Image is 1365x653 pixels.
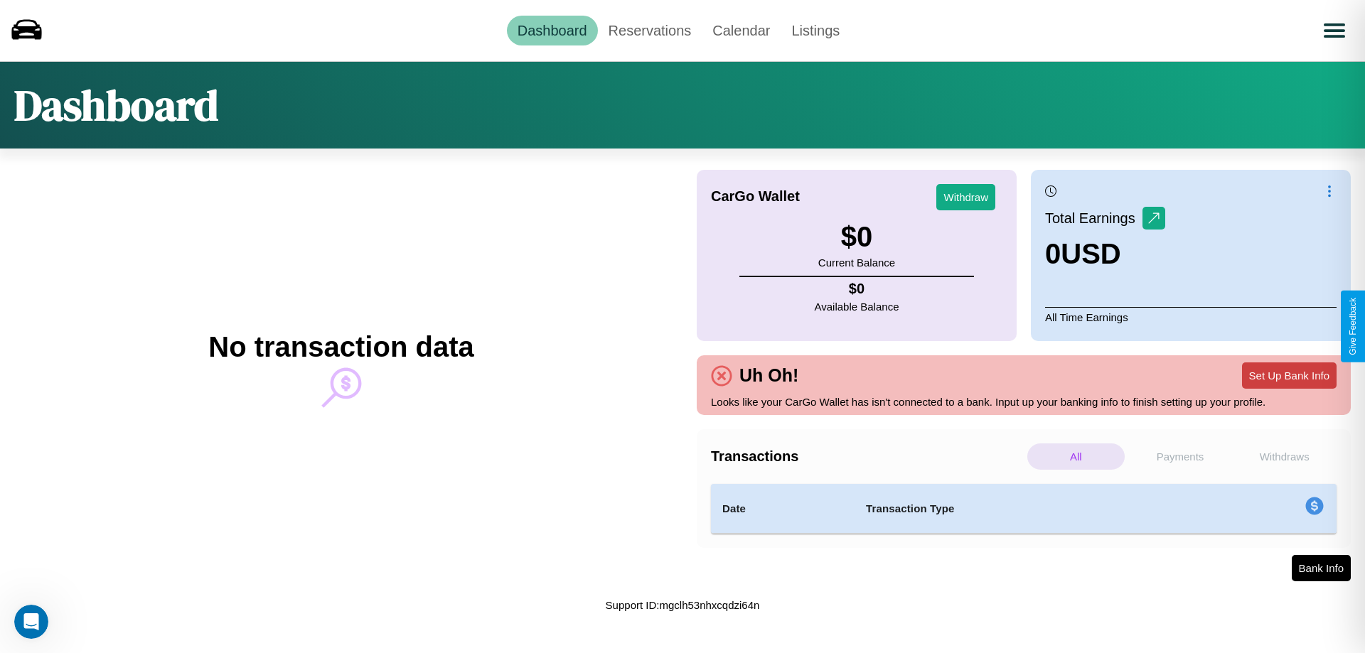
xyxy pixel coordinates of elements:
[815,281,899,297] h4: $ 0
[711,484,1337,534] table: simple table
[818,221,895,253] h3: $ 0
[818,253,895,272] p: Current Balance
[1348,298,1358,355] div: Give Feedback
[1045,205,1142,231] p: Total Earnings
[1027,443,1125,470] p: All
[711,448,1024,465] h4: Transactions
[1292,555,1351,581] button: Bank Info
[1045,238,1165,270] h3: 0 USD
[702,16,781,45] a: Calendar
[936,184,995,210] button: Withdraw
[711,392,1337,411] p: Looks like your CarGo Wallet has isn't connected to a bank. Input up your banking info to finish ...
[14,605,48,639] iframe: Intercom live chat
[711,188,800,205] h4: CarGo Wallet
[781,16,850,45] a: Listings
[208,331,473,363] h2: No transaction data
[815,297,899,316] p: Available Balance
[14,76,218,134] h1: Dashboard
[1132,443,1229,470] p: Payments
[722,500,843,517] h4: Date
[507,16,598,45] a: Dashboard
[1315,11,1354,50] button: Open menu
[732,365,805,386] h4: Uh Oh!
[598,16,702,45] a: Reservations
[1045,307,1337,327] p: All Time Earnings
[606,595,760,615] p: Support ID: mgclh53nhxcqdzi64n
[866,500,1189,517] h4: Transaction Type
[1236,443,1333,470] p: Withdraws
[1242,362,1337,389] button: Set Up Bank Info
